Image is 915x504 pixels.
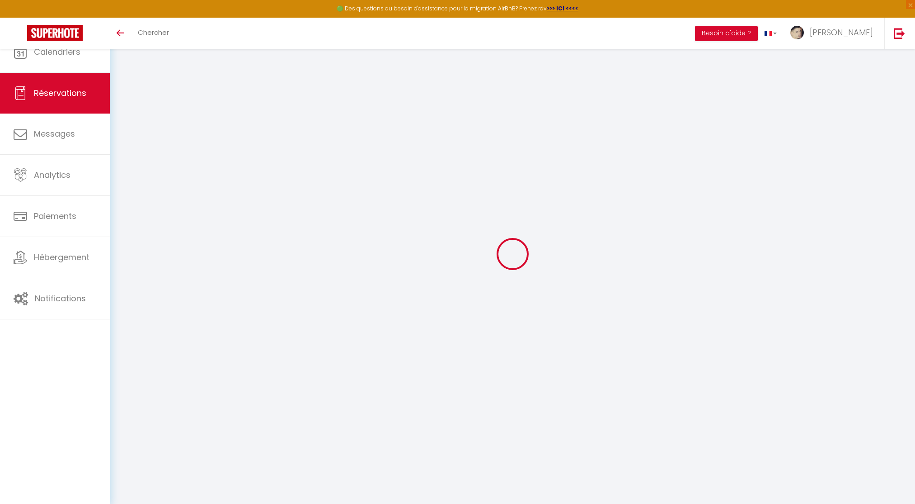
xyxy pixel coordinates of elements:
[810,27,873,38] span: [PERSON_NAME]
[34,128,75,139] span: Messages
[695,26,758,41] button: Besoin d'aide ?
[138,28,169,37] span: Chercher
[34,210,76,222] span: Paiements
[34,87,86,99] span: Réservations
[34,169,70,181] span: Analytics
[547,5,578,12] a: >>> ICI <<<<
[34,252,89,263] span: Hébergement
[34,46,80,57] span: Calendriers
[35,293,86,304] span: Notifications
[784,18,884,49] a: ... [PERSON_NAME]
[27,25,83,41] img: Super Booking
[131,18,176,49] a: Chercher
[790,26,804,39] img: ...
[894,28,905,39] img: logout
